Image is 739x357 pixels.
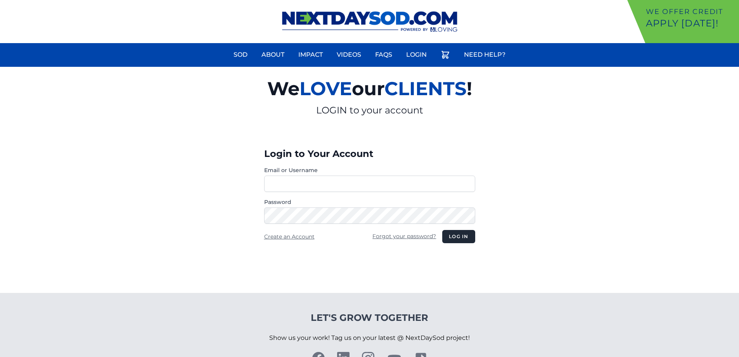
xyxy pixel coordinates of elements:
label: Email or Username [264,166,475,174]
p: LOGIN to your account [177,104,562,117]
label: Password [264,198,475,206]
a: Create an Account [264,233,315,240]
a: Sod [229,45,252,64]
p: We offer Credit [646,6,736,17]
h3: Login to Your Account [264,148,475,160]
p: Apply [DATE]! [646,17,736,30]
span: LOVE [299,77,352,100]
h4: Let's Grow Together [269,312,470,324]
span: CLIENTS [384,77,467,100]
button: Log in [442,230,475,243]
a: Forgot your password? [372,233,436,240]
p: Show us your work! Tag us on your latest @ NextDaySod project! [269,324,470,352]
a: FAQs [370,45,397,64]
a: Need Help? [459,45,510,64]
a: Impact [294,45,327,64]
h2: We our ! [177,73,562,104]
a: About [257,45,289,64]
a: Videos [332,45,366,64]
a: Login [402,45,431,64]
